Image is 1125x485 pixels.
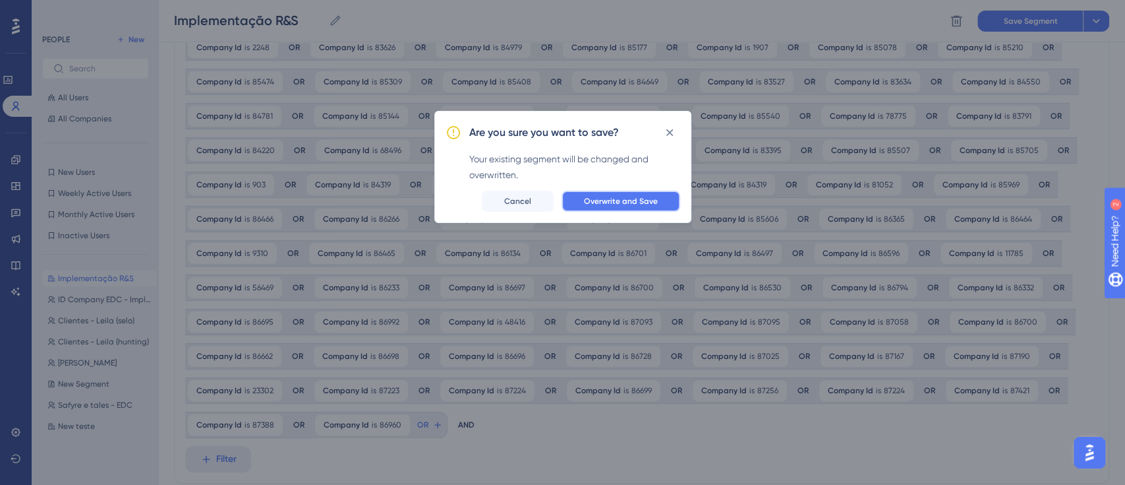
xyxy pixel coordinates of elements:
[504,196,531,207] span: Cancel
[469,151,680,183] div: Your existing segment will be changed and overwritten.
[1070,433,1109,472] iframe: UserGuiding AI Assistant Launcher
[469,125,619,141] h2: Are you sure you want to save?
[584,196,658,207] span: Overwrite and Save
[92,7,96,17] div: 2
[31,3,82,19] span: Need Help?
